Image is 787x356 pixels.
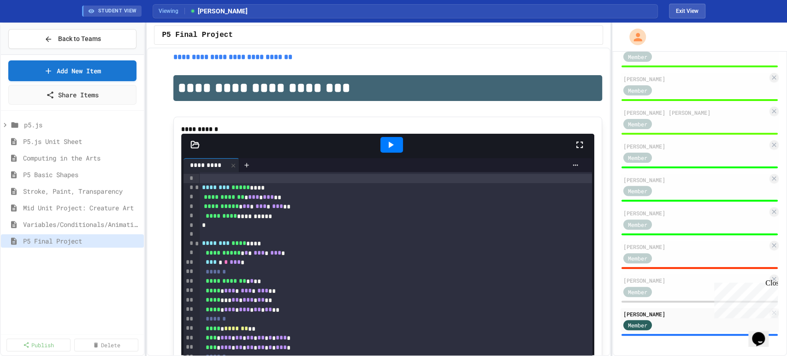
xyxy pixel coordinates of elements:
[710,279,778,318] iframe: chat widget
[623,108,768,117] div: [PERSON_NAME] [PERSON_NAME]
[623,276,768,285] div: [PERSON_NAME]
[159,7,185,15] span: Viewing
[23,236,140,246] span: P5 Final Project
[23,203,140,213] span: Mid Unit Project: Creature Art
[748,319,778,347] iframe: chat widget
[623,176,768,184] div: [PERSON_NAME]
[623,243,768,251] div: [PERSON_NAME]
[628,220,647,229] span: Member
[8,29,136,49] button: Back to Teams
[74,338,138,351] a: Delete
[23,186,140,196] span: Stroke, Paint, Transparency
[23,153,140,163] span: Computing in the Arts
[6,338,71,351] a: Publish
[628,288,647,296] span: Member
[189,6,248,16] span: [PERSON_NAME]
[628,254,647,262] span: Member
[623,310,768,318] div: [PERSON_NAME]
[4,4,64,59] div: Chat with us now!Close
[58,34,101,44] span: Back to Teams
[628,154,647,162] span: Member
[23,170,140,179] span: P5 Basic Shapes
[628,187,647,195] span: Member
[8,60,136,81] a: Add New Item
[669,4,705,18] button: Exit student view
[98,7,137,15] span: STUDENT VIEW
[623,209,768,217] div: [PERSON_NAME]
[23,136,140,146] span: P5.js Unit Sheet
[623,142,768,150] div: [PERSON_NAME]
[8,85,136,105] a: Share Items
[628,86,647,95] span: Member
[628,321,647,329] span: Member
[628,120,647,128] span: Member
[620,26,648,47] div: My Account
[628,53,647,61] span: Member
[24,120,140,130] span: p5.js
[162,30,233,41] span: P5 Final Project
[623,75,768,83] div: [PERSON_NAME]
[23,220,140,229] span: Variables/Conditionals/Animation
